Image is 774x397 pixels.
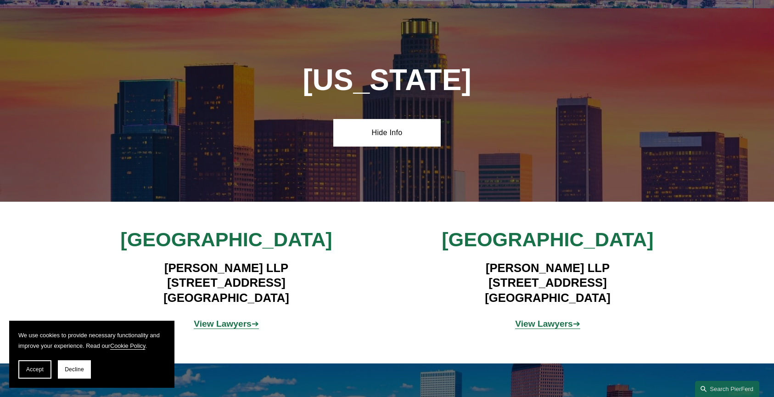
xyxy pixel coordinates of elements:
[65,366,84,373] span: Decline
[695,381,759,397] a: Search this site
[120,228,332,250] span: [GEOGRAPHIC_DATA]
[194,319,259,329] a: View Lawyers➔
[442,228,653,250] span: [GEOGRAPHIC_DATA]
[58,360,91,379] button: Decline
[110,342,146,349] a: Cookie Policy
[515,319,573,329] strong: View Lawyers
[414,261,681,305] h4: [PERSON_NAME] LLP [STREET_ADDRESS] [GEOGRAPHIC_DATA]
[18,330,165,351] p: We use cookies to provide necessary functionality and improve your experience. Read our .
[26,366,44,373] span: Accept
[333,119,440,147] a: Hide Info
[515,319,580,329] a: View Lawyers➔
[194,319,252,329] strong: View Lawyers
[9,321,174,388] section: Cookie banner
[18,360,51,379] button: Accept
[92,261,360,305] h4: [PERSON_NAME] LLP [STREET_ADDRESS] [GEOGRAPHIC_DATA]
[515,319,580,329] span: ➔
[194,319,259,329] span: ➔
[253,63,521,97] h1: [US_STATE]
